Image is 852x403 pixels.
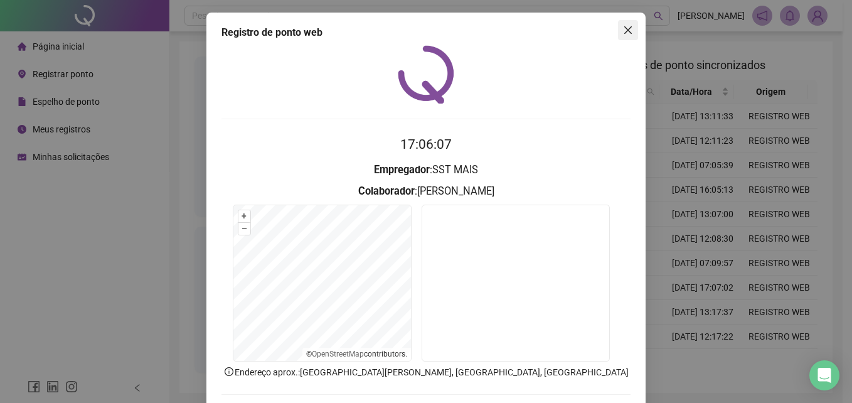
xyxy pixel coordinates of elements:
[398,45,454,104] img: QRPoint
[374,164,430,176] strong: Empregador
[618,20,638,40] button: Close
[221,365,631,379] p: Endereço aprox. : [GEOGRAPHIC_DATA][PERSON_NAME], [GEOGRAPHIC_DATA], [GEOGRAPHIC_DATA]
[221,162,631,178] h3: : SST MAIS
[238,210,250,222] button: +
[238,223,250,235] button: –
[400,137,452,152] time: 17:06:07
[221,183,631,200] h3: : [PERSON_NAME]
[306,350,407,358] li: © contributors.
[223,366,235,377] span: info-circle
[221,25,631,40] div: Registro de ponto web
[809,360,839,390] div: Open Intercom Messenger
[312,350,364,358] a: OpenStreetMap
[623,25,633,35] span: close
[358,185,415,197] strong: Colaborador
